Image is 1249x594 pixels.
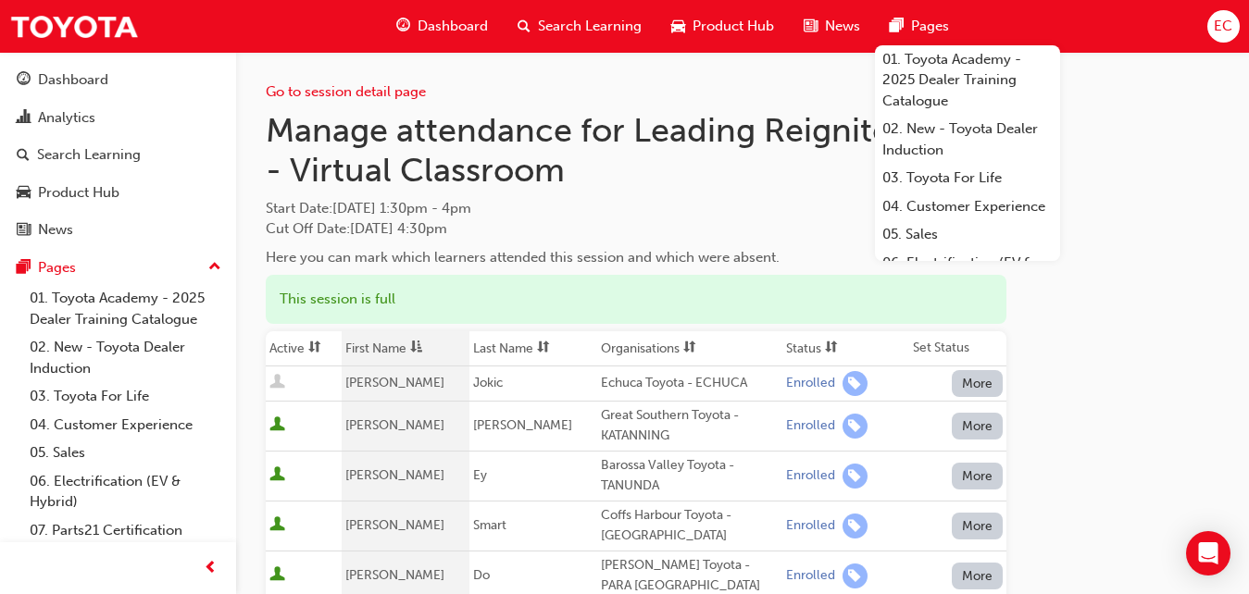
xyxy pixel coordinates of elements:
span: learningRecordVerb_ENROLL-icon [843,514,868,538]
span: search-icon [518,15,531,38]
div: Enrolled [786,417,835,435]
span: Cut Off Date : [DATE] 4:30pm [266,220,447,237]
a: News [7,213,229,247]
a: 07. Parts21 Certification [22,516,229,545]
span: [PERSON_NAME] [345,567,444,583]
a: Dashboard [7,63,229,97]
span: Pages [911,16,949,37]
button: DashboardAnalyticsSearch LearningProduct HubNews [7,59,229,251]
div: Open Intercom Messenger [1186,531,1230,575]
div: Pages [38,257,76,278]
button: EC [1207,10,1240,43]
span: User is active [269,566,285,585]
a: 03. Toyota For Life [875,164,1060,192]
span: User is active [269,466,285,485]
span: prev-icon [204,557,218,580]
div: Echuca Toyota - ECHUCA [601,373,779,394]
span: search-icon [17,147,30,164]
span: User is active [269,516,285,535]
th: Toggle SortBy [266,331,342,366]
a: guage-iconDashboard [381,7,503,45]
span: Jokic [473,375,503,390]
span: chart-icon [17,110,31,127]
button: More [952,413,1004,439]
span: learningRecordVerb_ENROLL-icon [843,414,868,439]
th: Set Status [909,331,1006,366]
span: Start Date : [266,198,1006,219]
a: 06. Electrification (EV & Hybrid) [875,249,1060,298]
div: Enrolled [786,567,835,585]
button: More [952,513,1004,539]
a: 05. Sales [22,439,229,467]
span: EC [1214,16,1232,37]
span: sorting-icon [537,340,550,356]
span: [PERSON_NAME] [345,375,444,390]
div: Coffs Harbour Toyota - [GEOGRAPHIC_DATA] [601,505,779,547]
button: Pages [7,251,229,285]
a: Analytics [7,101,229,135]
div: Product Hub [38,182,119,204]
a: pages-iconPages [875,7,964,45]
a: Search Learning [7,138,229,172]
a: 06. Electrification (EV & Hybrid) [22,467,229,516]
h1: Manage attendance for Leading Reignite Part 2 - Virtual Classroom [266,110,1006,191]
span: Dashboard [418,16,488,37]
span: learningRecordVerb_ENROLL-icon [843,563,868,588]
a: 04. Customer Experience [22,411,229,439]
a: 01. Toyota Academy - 2025 Dealer Training Catalogue [22,284,229,333]
span: Do [473,567,490,583]
div: Analytics [38,107,95,129]
span: guage-icon [396,15,410,38]
span: pages-icon [890,15,904,38]
span: car-icon [17,185,31,202]
a: car-iconProduct Hub [656,7,789,45]
span: pages-icon [17,260,31,277]
div: Enrolled [786,467,835,485]
th: Toggle SortBy [469,331,597,366]
span: User is active [269,416,285,435]
a: Go to session detail page [266,83,426,100]
a: 05. Sales [875,220,1060,249]
span: [PERSON_NAME] [345,517,444,533]
a: news-iconNews [789,7,875,45]
span: [PERSON_NAME] [473,417,572,433]
span: Smart [473,517,506,533]
a: 04. Customer Experience [875,192,1060,221]
span: asc-icon [410,340,423,356]
a: Product Hub [7,176,229,210]
button: More [952,563,1004,589]
span: News [825,16,860,37]
span: car-icon [671,15,685,38]
div: Here you can mark which learners attended this session and which were absent. [266,247,1006,268]
span: [PERSON_NAME] [345,417,444,433]
a: 01. Toyota Academy - 2025 Dealer Training Catalogue [875,45,1060,116]
div: Dashboard [38,69,108,91]
span: User is inactive [269,374,285,392]
span: Product Hub [693,16,774,37]
div: Great Southern Toyota - KATANNING [601,405,779,447]
div: News [38,219,73,241]
span: sorting-icon [683,340,696,356]
th: Toggle SortBy [782,331,909,366]
a: 03. Toyota For Life [22,382,229,411]
div: Search Learning [37,144,141,166]
span: Search Learning [538,16,642,37]
div: Enrolled [786,375,835,392]
button: More [952,370,1004,397]
th: Toggle SortBy [597,331,782,366]
span: [PERSON_NAME] [345,467,444,483]
a: 02. New - Toyota Dealer Induction [875,115,1060,164]
a: search-iconSearch Learning [503,7,656,45]
img: Trak [9,6,139,47]
a: 02. New - Toyota Dealer Induction [22,333,229,382]
div: This session is full [266,275,1006,324]
button: More [952,463,1004,489]
div: Barossa Valley Toyota - TANUNDA [601,455,779,497]
span: Ey [473,467,487,483]
span: guage-icon [17,72,31,89]
span: sorting-icon [825,340,838,356]
span: up-icon [208,255,221,279]
span: news-icon [804,15,818,38]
